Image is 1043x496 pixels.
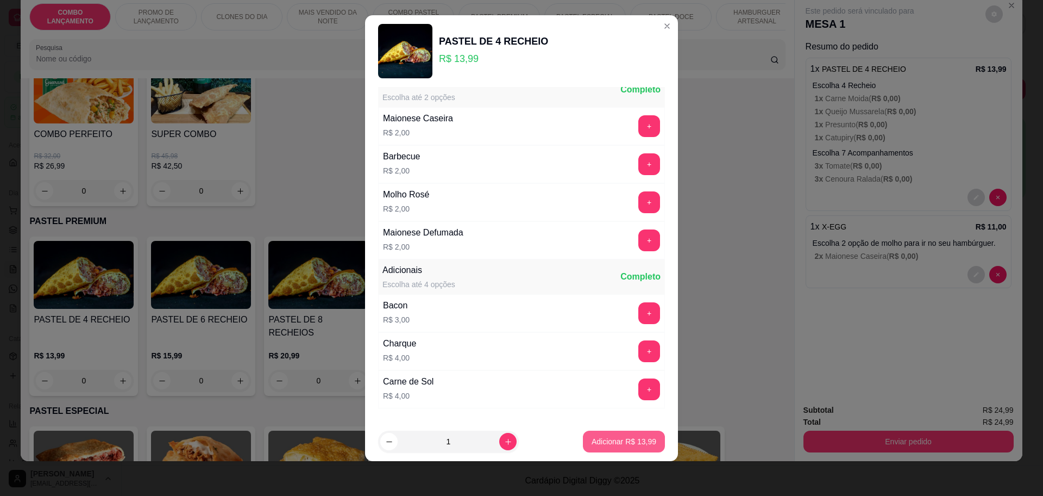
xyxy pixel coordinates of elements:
[383,226,463,239] div: Maionese Defumada
[383,188,429,201] div: Molho Rosé
[439,34,548,49] div: PASTEL DE 4 RECHEIO
[638,379,660,400] button: add
[638,302,660,324] button: add
[638,153,660,175] button: add
[638,115,660,137] button: add
[383,150,420,163] div: Barbecue
[383,314,410,325] p: R$ 3,00
[378,24,432,78] img: product-image
[383,390,433,401] p: R$ 4,00
[638,230,660,251] button: add
[383,241,463,252] p: R$ 2,00
[382,92,455,103] div: Escolha até 2 opções
[382,264,455,277] div: Adicionais
[620,83,661,96] div: Completo
[383,165,420,176] p: R$ 2,00
[499,433,517,450] button: increase-product-quantity
[383,352,416,363] p: R$ 4,00
[620,270,661,283] div: Completo
[382,279,455,290] div: Escolha até 4 opções
[383,337,416,350] div: Charque
[383,299,410,312] div: Bacon
[383,375,433,388] div: Carne de Sol
[638,340,660,362] button: add
[383,112,453,125] div: Maionese Caseira
[638,191,660,213] button: add
[380,433,398,450] button: decrease-product-quantity
[383,203,429,214] p: R$ 2,00
[383,127,453,138] p: R$ 2,00
[592,436,656,447] p: Adicionar R$ 13,99
[439,51,548,66] p: R$ 13,99
[583,431,665,452] button: Adicionar R$ 13,99
[658,17,676,35] button: Close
